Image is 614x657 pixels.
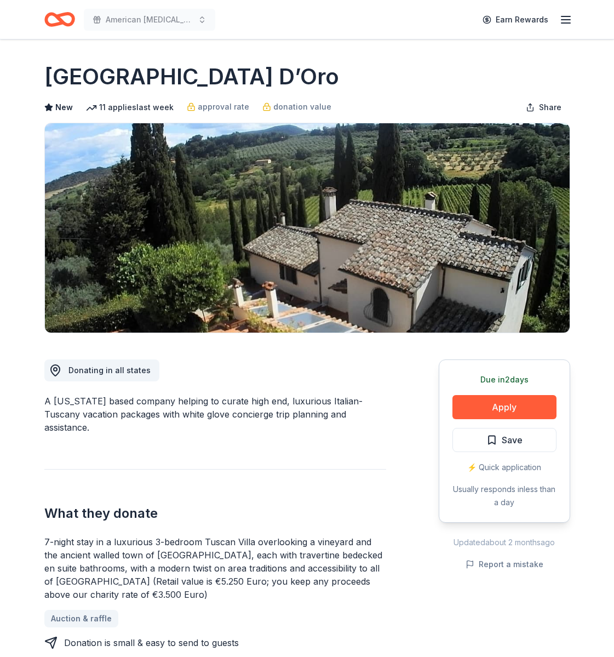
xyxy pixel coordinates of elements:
[502,433,523,447] span: Save
[64,636,239,649] div: Donation is small & easy to send to guests
[44,505,386,522] h2: What they donate
[517,96,570,118] button: Share
[476,10,555,30] a: Earn Rewards
[187,100,249,113] a: approval rate
[439,536,570,549] div: Updated about 2 months ago
[262,100,331,113] a: donation value
[452,373,556,386] div: Due in 2 days
[68,365,151,375] span: Donating in all states
[44,7,75,32] a: Home
[44,535,386,601] div: 7-night stay in a luxurious 3-bedroom Tuscan Villa overlooking a vineyard and the ancient walled ...
[539,101,561,114] span: Share
[452,461,556,474] div: ⚡️ Quick application
[198,100,249,113] span: approval rate
[45,123,570,333] img: Image for Villa Sogni D’Oro
[106,13,193,26] span: American [MEDICAL_DATA] Society Gala
[44,395,386,434] div: A [US_STATE] based company helping to curate high end, luxurious Italian-Tuscany vacation package...
[86,101,174,114] div: 11 applies last week
[452,395,556,419] button: Apply
[44,610,118,627] a: Auction & raffle
[452,483,556,509] div: Usually responds in less than a day
[55,101,73,114] span: New
[466,558,543,571] button: Report a mistake
[84,9,215,31] button: American [MEDICAL_DATA] Society Gala
[44,61,339,92] h1: [GEOGRAPHIC_DATA] D’Oro
[273,100,331,113] span: donation value
[452,428,556,452] button: Save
